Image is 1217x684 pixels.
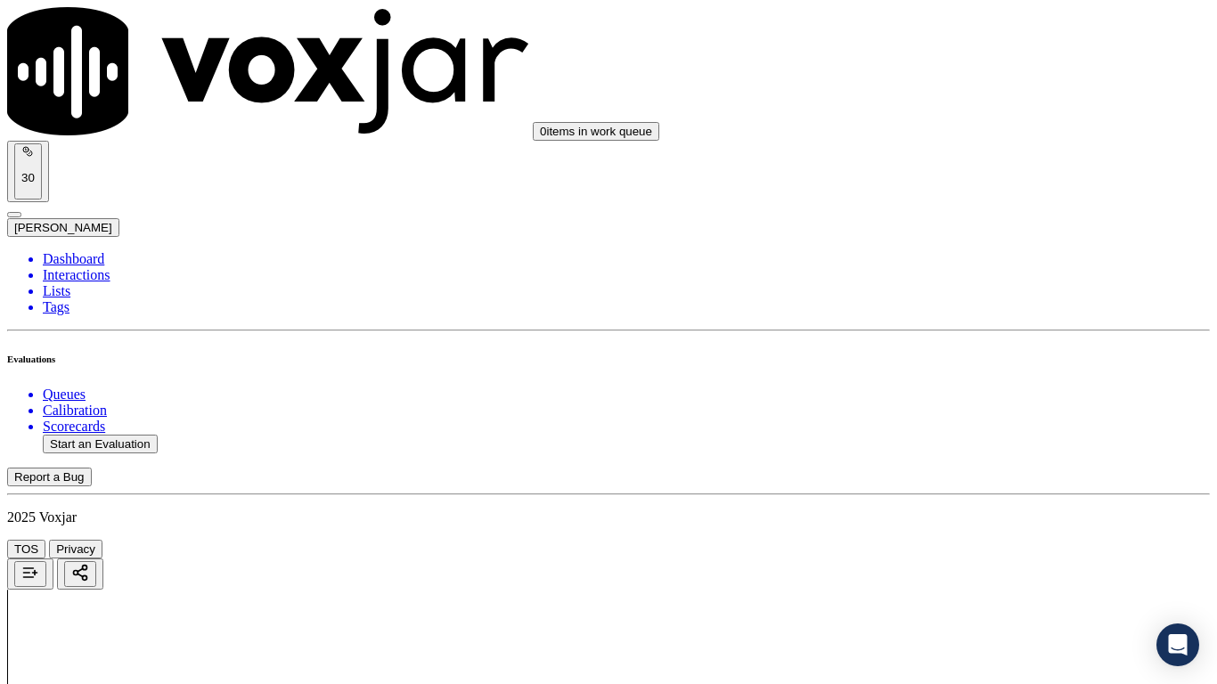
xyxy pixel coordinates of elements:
button: TOS [7,540,45,558]
p: 30 [21,171,35,184]
button: Report a Bug [7,468,92,486]
span: [PERSON_NAME] [14,221,112,234]
h6: Evaluations [7,354,1210,364]
a: Queues [43,387,1210,403]
button: [PERSON_NAME] [7,218,119,237]
p: 2025 Voxjar [7,509,1210,525]
button: 30 [14,143,42,199]
a: Calibration [43,403,1210,419]
button: Start an Evaluation [43,435,158,453]
a: Lists [43,283,1210,299]
a: Scorecards [43,419,1210,435]
div: Open Intercom Messenger [1156,623,1199,666]
button: 0items in work queue [533,122,659,141]
img: voxjar logo [7,7,529,135]
a: Tags [43,299,1210,315]
a: Dashboard [43,251,1210,267]
button: 30 [7,141,49,202]
a: Interactions [43,267,1210,283]
button: Privacy [49,540,102,558]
